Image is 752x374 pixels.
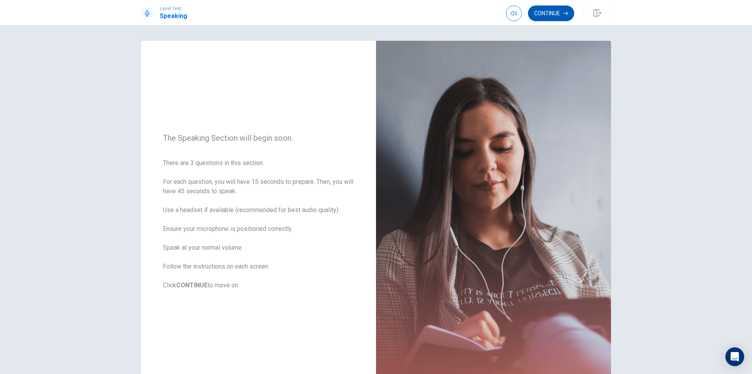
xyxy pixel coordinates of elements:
b: CONTINUE [176,281,208,289]
span: There are 3 questions in this section. For each question, you will have 15 seconds to prepare. Th... [163,158,354,290]
span: The Speaking Section will begin soon. [163,133,354,143]
button: Continue [528,5,574,21]
h1: Speaking [160,11,187,21]
div: Open Intercom Messenger [725,347,744,366]
span: Level Test [160,6,187,11]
